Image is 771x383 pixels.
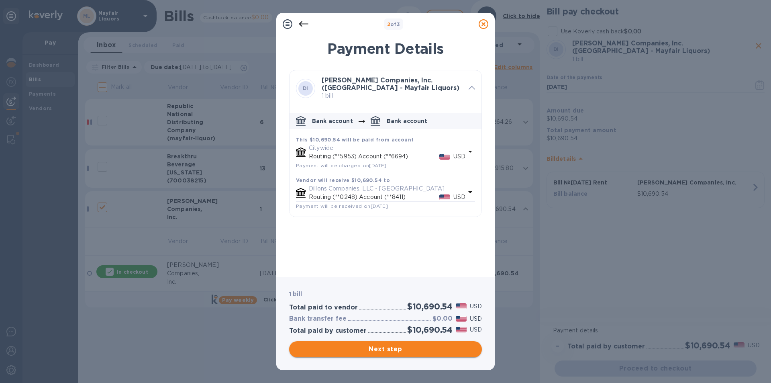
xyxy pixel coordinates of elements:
h3: Total paid by customer [289,327,367,335]
p: USD [470,315,482,323]
p: 1 bill [322,92,462,100]
h3: $0.00 [432,315,453,323]
h1: Payment Details [289,40,482,57]
span: Payment will be received on [DATE] [296,203,388,209]
span: 2 [387,21,390,27]
div: default-method [290,110,481,217]
p: USD [470,302,482,311]
h3: Total paid to vendor [289,304,358,311]
b: This $10,690.54 will be paid from account [296,137,414,143]
p: Bank account [387,117,428,125]
span: Next step [296,344,475,354]
h2: $10,690.54 [407,301,453,311]
button: Next step [289,341,482,357]
h3: Bank transfer fee [289,315,347,323]
p: Dillons Companies, LLC - [GEOGRAPHIC_DATA] [309,184,465,193]
b: Vendor will receive $10,690.54 to [296,177,390,183]
span: Payment will be charged on [DATE] [296,162,387,168]
img: USD [456,327,467,332]
p: Bank account [312,117,353,125]
b: [PERSON_NAME] Companies, Inc. ([GEOGRAPHIC_DATA] - Mayfair Liquors) [322,76,459,92]
p: USD [453,193,465,201]
p: Routing (**0248) Account (**8411) [309,193,439,201]
img: USD [439,154,450,160]
p: USD [470,326,482,334]
p: USD [453,152,465,161]
b: of 3 [387,21,400,27]
img: USD [456,303,467,309]
p: Citywide [309,144,465,152]
p: Routing (**5953) Account (**6694) [309,152,439,161]
img: USD [456,316,467,322]
b: DI [303,85,308,91]
b: 1 bill [289,291,302,297]
h2: $10,690.54 [407,325,453,335]
div: DI[PERSON_NAME] Companies, Inc. ([GEOGRAPHIC_DATA] - Mayfair Liquors)1 bill [290,70,481,107]
img: USD [439,195,450,200]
